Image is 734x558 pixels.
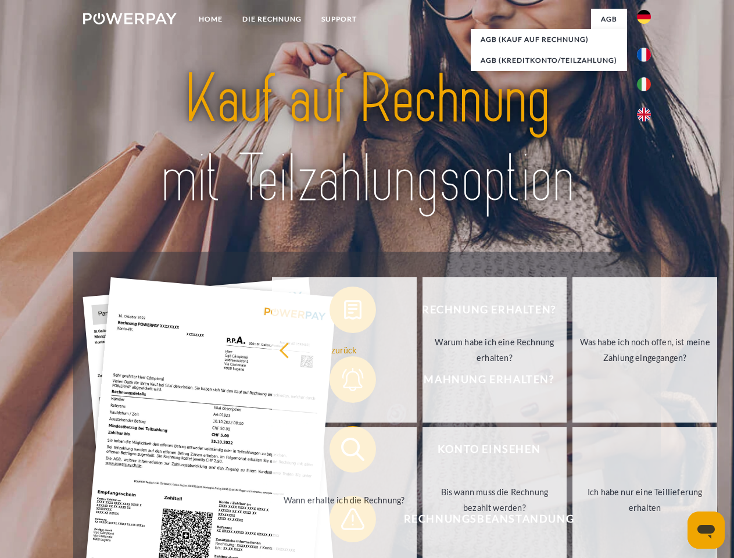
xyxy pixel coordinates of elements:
[311,9,367,30] a: SUPPORT
[572,277,717,423] a: Was habe ich noch offen, ist meine Zahlung eingegangen?
[83,13,177,24] img: logo-powerpay-white.svg
[429,334,560,366] div: Warum habe ich eine Rechnung erhalten?
[637,108,651,121] img: en
[429,484,560,516] div: Bis wann muss die Rechnung bezahlt werden?
[591,9,627,30] a: agb
[637,10,651,24] img: de
[279,342,410,357] div: zurück
[471,29,627,50] a: AGB (Kauf auf Rechnung)
[232,9,311,30] a: DIE RECHNUNG
[637,48,651,62] img: fr
[579,334,710,366] div: Was habe ich noch offen, ist meine Zahlung eingegangen?
[637,77,651,91] img: it
[279,492,410,507] div: Wann erhalte ich die Rechnung?
[189,9,232,30] a: Home
[579,484,710,516] div: Ich habe nur eine Teillieferung erhalten
[688,512,725,549] iframe: Schaltfläche zum Öffnen des Messaging-Fensters
[471,50,627,71] a: AGB (Kreditkonto/Teilzahlung)
[111,56,623,223] img: title-powerpay_de.svg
